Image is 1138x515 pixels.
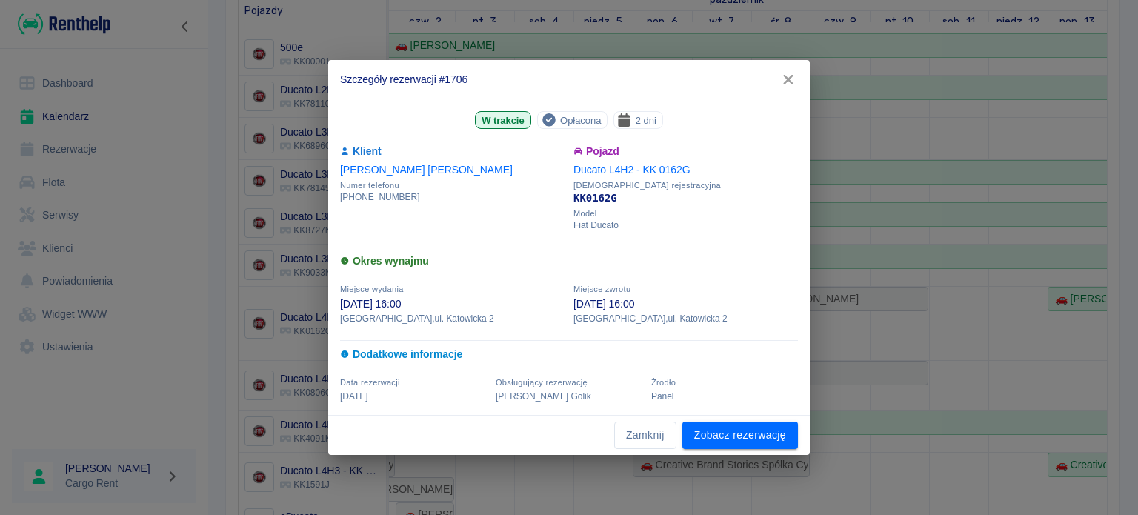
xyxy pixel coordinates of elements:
h2: Szczegóły rezerwacji #1706 [328,60,810,99]
span: Miejsce zwrotu [573,285,630,293]
span: [DEMOGRAPHIC_DATA] rejestracyjna [573,181,798,190]
h6: Klient [340,144,565,159]
span: Żrodło [651,378,676,387]
span: Obsługujący rezerwację [496,378,588,387]
h6: Dodatkowe informacje [340,347,798,362]
p: [DATE] [340,390,487,403]
span: Model [573,209,798,219]
p: Panel [651,390,798,403]
span: Miejsce wydania [340,285,404,293]
p: [PERSON_NAME] Golik [496,390,642,403]
h6: Okres wynajmu [340,253,798,269]
p: [GEOGRAPHIC_DATA] , ul. Katowicka 2 [573,312,798,325]
a: [PERSON_NAME] [PERSON_NAME] [340,164,513,176]
span: W trakcie [476,113,530,128]
p: KK0162G [573,190,798,206]
span: Data rezerwacji [340,378,400,387]
p: [GEOGRAPHIC_DATA] , ul. Katowicka 2 [340,312,565,325]
span: 2 dni [630,113,662,128]
a: Ducato L4H2 - KK 0162G [573,164,691,176]
p: [DATE] 16:00 [340,296,565,312]
h6: Pojazd [573,144,798,159]
p: [PHONE_NUMBER] [340,190,565,204]
a: Zobacz rezerwację [682,422,798,449]
span: Numer telefonu [340,181,565,190]
button: Zamknij [614,422,676,449]
p: Fiat Ducato [573,219,798,232]
p: [DATE] 16:00 [573,296,798,312]
span: Opłacona [554,113,607,128]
